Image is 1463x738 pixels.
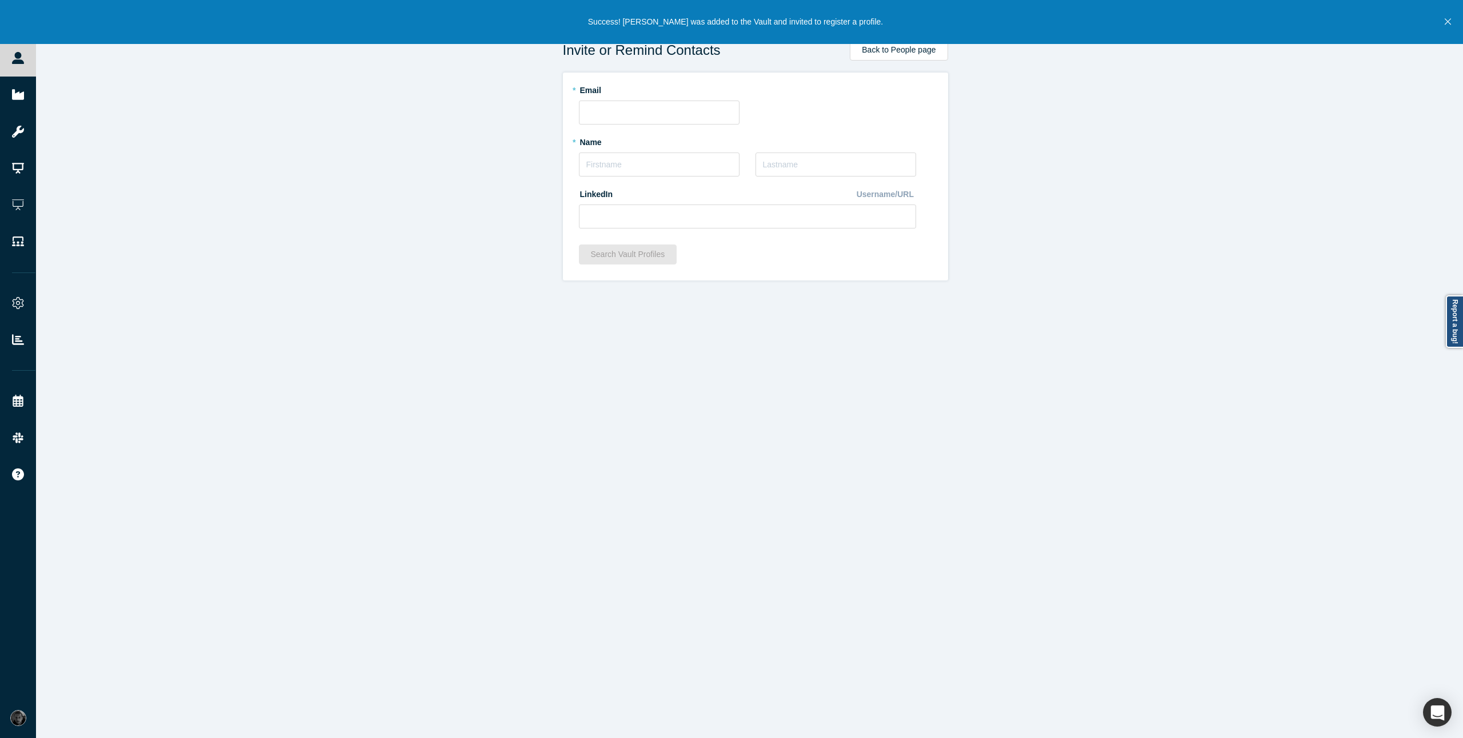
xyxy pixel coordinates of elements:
label: LinkedIn [579,185,613,200]
p: Success! [PERSON_NAME] was added to the Vault and invited to register a profile. [588,16,883,28]
img: Rami Chousein's Account [10,710,26,726]
input: Firstname [579,153,740,177]
label: Email [579,81,932,97]
div: Username/URL [857,185,916,204]
a: Report a bug! [1446,295,1463,348]
span: Invite or Remind Contacts [563,40,721,61]
input: Lastname [756,153,916,177]
label: Name [579,133,740,149]
a: Back to People page [850,40,948,61]
button: Search Vault Profiles [579,244,677,264]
